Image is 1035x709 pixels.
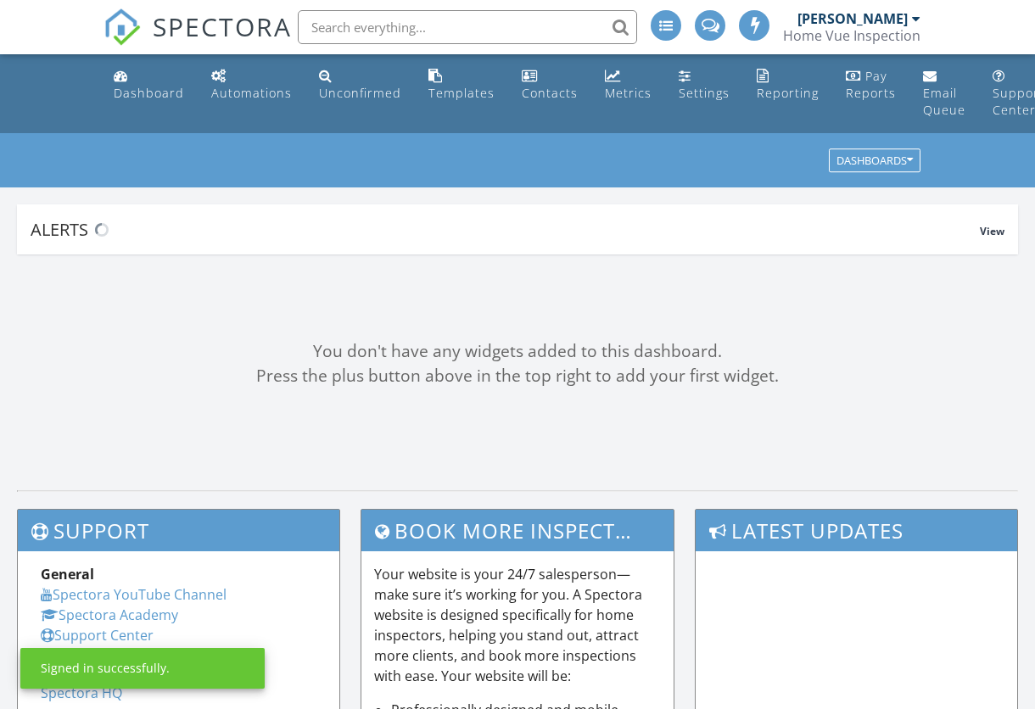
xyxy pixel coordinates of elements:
div: Signed in successfully. [41,660,170,677]
input: Search everything... [298,10,637,44]
a: Spectora YouTube Channel [41,585,227,604]
span: SPECTORA [153,8,292,44]
strong: General [41,565,94,583]
div: You don't have any widgets added to this dashboard. [17,339,1018,364]
h3: Book More Inspections [361,510,673,551]
a: Dashboard [107,61,191,109]
div: Dashboards [836,155,913,167]
h3: Latest Updates [696,510,1017,551]
div: Settings [679,85,730,101]
a: Spectora Academy [41,606,178,624]
div: Home Vue Inspection [783,27,920,44]
div: Templates [428,85,495,101]
a: Templates [422,61,501,109]
div: Contacts [522,85,578,101]
h3: Support [18,510,339,551]
a: Pay Reports [839,61,903,109]
img: The Best Home Inspection Software - Spectora [103,8,141,46]
a: Settings [672,61,736,109]
div: Unconfirmed [319,85,401,101]
button: Dashboards [829,149,920,173]
a: Metrics [598,61,658,109]
a: Unconfirmed [312,61,408,109]
span: View [980,224,1004,238]
p: Your website is your 24/7 salesperson—make sure it’s working for you. A Spectora website is desig... [374,564,660,686]
a: Contacts [515,61,585,109]
a: Automations (Advanced) [204,61,299,109]
div: Press the plus button above in the top right to add your first widget. [17,364,1018,388]
div: Dashboard [114,85,184,101]
a: Spectora HQ [41,684,122,702]
a: Email Queue [916,61,972,126]
div: Email Queue [923,85,965,118]
div: Metrics [605,85,652,101]
a: SPECTORA [103,23,292,59]
a: Reporting [750,61,825,109]
div: [PERSON_NAME] [797,10,908,27]
div: Reporting [757,85,819,101]
div: Pay Reports [846,68,896,101]
div: Automations [211,85,292,101]
a: Support Center [41,626,154,645]
div: Alerts [31,218,980,241]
